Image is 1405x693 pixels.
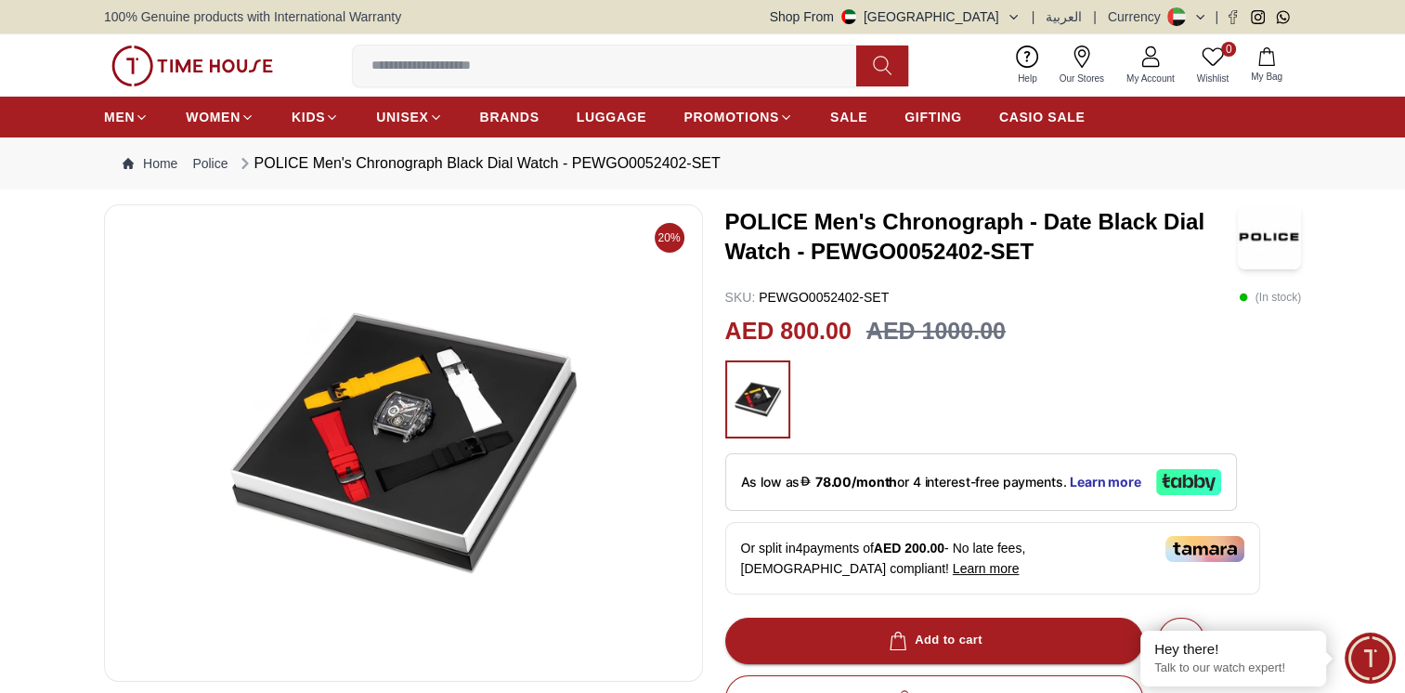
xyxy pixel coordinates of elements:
[123,154,177,173] a: Home
[376,100,442,134] a: UNISEX
[830,100,867,134] a: SALE
[1010,72,1045,85] span: Help
[999,100,1086,134] a: CASIO SALE
[1345,633,1396,684] div: Chat Widget
[1215,7,1218,26] span: |
[1007,42,1048,89] a: Help
[192,154,228,173] a: Police
[480,108,540,126] span: BRANDS
[1154,640,1312,659] div: Hey there!
[1186,42,1240,89] a: 0Wishlist
[376,108,428,126] span: UNISEX
[577,108,647,126] span: LUGGAGE
[725,207,1239,267] h3: POLICE Men's Chronograph - Date Black Dial Watch - PEWGO0052402-SET
[186,108,241,126] span: WOMEN
[725,288,890,307] p: PEWGO0052402-SET
[111,46,273,86] img: ...
[1119,72,1182,85] span: My Account
[725,618,1143,664] button: Add to cart
[953,561,1020,576] span: Learn more
[683,100,793,134] a: PROMOTIONS
[104,7,401,26] span: 100% Genuine products with International Warranty
[770,7,1021,26] button: Shop From[GEOGRAPHIC_DATA]
[1046,7,1082,26] button: العربية
[104,137,1301,190] nav: Breadcrumb
[725,522,1260,595] div: Or split in 4 payments of - No late fees, [DEMOGRAPHIC_DATA] compliant!
[904,100,962,134] a: GIFTING
[1221,42,1236,57] span: 0
[1190,72,1236,85] span: Wishlist
[1052,72,1112,85] span: Our Stores
[885,630,982,651] div: Add to cart
[1276,10,1290,24] a: Whatsapp
[655,223,684,253] span: 20%
[577,100,647,134] a: LUGGAGE
[1240,44,1294,87] button: My Bag
[904,108,962,126] span: GIFTING
[236,152,721,175] div: POLICE Men's Chronograph Black Dial Watch - PEWGO0052402-SET
[480,100,540,134] a: BRANDS
[104,100,149,134] a: MEN
[120,220,687,666] img: POLICE Men's Chronograph Black Dial Watch - PEWGO0052402-SET
[999,108,1086,126] span: CASIO SALE
[186,100,254,134] a: WOMEN
[866,314,1006,349] h3: AED 1000.00
[1243,70,1290,84] span: My Bag
[683,108,779,126] span: PROMOTIONS
[725,290,756,305] span: SKU :
[1226,10,1240,24] a: Facebook
[1238,204,1301,269] img: POLICE Men's Chronograph - Date Black Dial Watch - PEWGO0052402-SET
[1093,7,1097,26] span: |
[1108,7,1168,26] div: Currency
[725,314,852,349] h2: AED 800.00
[1165,536,1244,562] img: Tamara
[292,108,325,126] span: KIDS
[292,100,339,134] a: KIDS
[830,108,867,126] span: SALE
[1032,7,1035,26] span: |
[1239,288,1301,307] p: ( In stock )
[1251,10,1265,24] a: Instagram
[874,541,944,556] span: AED 200.00
[1048,42,1115,89] a: Our Stores
[104,108,135,126] span: MEN
[1154,660,1312,676] p: Talk to our watch expert!
[841,9,856,24] img: United Arab Emirates
[735,370,781,429] img: ...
